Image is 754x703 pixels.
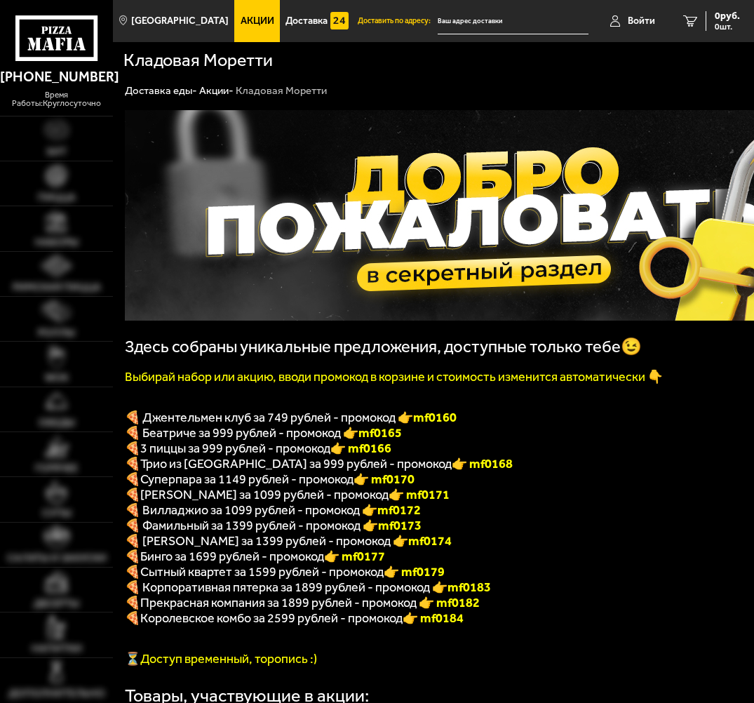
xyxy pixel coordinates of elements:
[35,237,79,248] span: Наборы
[628,16,655,26] span: Войти
[125,502,421,518] span: 🍕 Вилладжио за 1099 рублей - промокод 👉
[7,553,107,563] span: Салаты и закуски
[378,518,422,533] b: mf0173
[125,549,140,564] b: 🍕
[125,487,140,502] b: 🍕
[140,549,324,564] span: Бинго за 1699 рублей - промокод
[38,192,76,203] span: Пицца
[377,502,421,518] b: mf0172
[330,12,348,29] img: 15daf4d41897b9f0e9f617042186c801.svg
[236,84,327,98] div: Кладовая Моретти
[125,651,317,667] span: ⏳Доступ временный, торопись :)
[285,16,328,26] span: Доставка
[32,643,82,654] span: Напитки
[241,16,274,26] span: Акции
[330,441,391,456] font: 👉 mf0166
[403,610,464,626] font: 👉 mf0184
[408,533,452,549] b: mf0174
[46,147,67,157] span: Хит
[140,610,403,626] span: Королевское комбо за 2599 рублей - промокод
[140,564,384,580] span: Сытный квартет за 1599 рублей - промокод
[125,425,402,441] span: 🍕 Беатриче за 999 рублей - промокод 👉
[140,595,419,610] span: Прекрасная компания за 1899 рублей - промокод
[140,471,354,487] span: Суперпара за 1149 рублей - промокод
[125,580,491,595] span: 🍕 Корпоративная пятерка за 1899 рублей - промокод 👉
[140,456,452,471] span: Трио из [GEOGRAPHIC_DATA] за 999 рублей - промокод
[125,610,140,626] font: 🍕
[45,373,69,383] span: WOK
[358,18,438,25] span: Доставить по адресу:
[13,282,101,293] span: Римская пицца
[419,595,480,610] font: 👉 mf0182
[447,580,491,595] b: mf0183
[324,549,385,564] b: 👉 mf0177
[125,471,140,487] font: 🍕
[38,328,75,338] span: Роллы
[131,16,229,26] span: [GEOGRAPHIC_DATA]
[125,564,140,580] b: 🍕
[452,456,513,471] font: 👉 mf0168
[125,84,197,97] a: Доставка еды-
[354,471,415,487] font: 👉 mf0170
[35,463,78,474] span: Горячее
[125,533,452,549] span: 🍕 [PERSON_NAME] за 1399 рублей - промокод 👉
[125,337,642,356] span: Здесь собраны уникальные предложения, доступные только тебе😉
[715,11,740,21] span: 0 руб.
[125,595,140,610] font: 🍕
[389,487,450,502] b: 👉 mf0171
[42,508,72,518] span: Супы
[140,441,330,456] span: 3 пиццы за 999 рублей - промокод
[125,518,422,533] span: 🍕 Фамильный за 1399 рублей - промокод 👉
[34,598,79,609] span: Десерты
[384,564,445,580] b: 👉 mf0179
[123,51,273,69] h1: Кладовая Моретти
[125,369,663,384] font: Выбирай набор или акцию, вводи промокод в корзине и стоимость изменится автоматически 👇
[8,688,105,699] span: Дополнительно
[125,410,457,425] span: 🍕 Джентельмен клуб за 749 рублей - промокод 👉
[125,441,140,456] font: 🍕
[715,22,740,31] span: 0 шт.
[438,8,588,34] input: Ваш адрес доставки
[125,456,140,471] font: 🍕
[39,417,75,428] span: Обеды
[140,487,389,502] span: [PERSON_NAME] за 1099 рублей - промокод
[413,410,457,425] b: mf0160
[199,84,234,97] a: Акции-
[358,425,402,441] b: mf0165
